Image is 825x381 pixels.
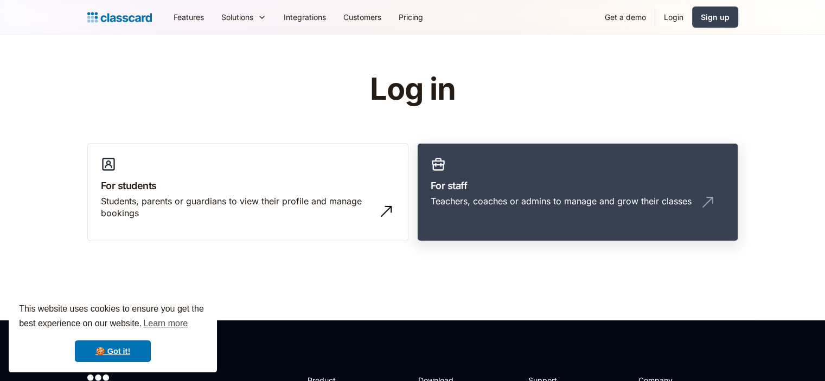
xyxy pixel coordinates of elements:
[692,7,738,28] a: Sign up
[87,143,408,242] a: For studentsStudents, parents or guardians to view their profile and manage bookings
[165,5,213,29] a: Features
[655,5,692,29] a: Login
[221,11,253,23] div: Solutions
[431,195,692,207] div: Teachers, coaches or admins to manage and grow their classes
[101,178,395,193] h3: For students
[275,5,335,29] a: Integrations
[9,292,217,372] div: cookieconsent
[701,11,730,23] div: Sign up
[431,178,725,193] h3: For staff
[240,73,585,106] h1: Log in
[213,5,275,29] div: Solutions
[19,302,207,332] span: This website uses cookies to ensure you get the best experience on our website.
[390,5,432,29] a: Pricing
[417,143,738,242] a: For staffTeachers, coaches or admins to manage and grow their classes
[335,5,390,29] a: Customers
[101,195,373,219] div: Students, parents or guardians to view their profile and manage bookings
[596,5,655,29] a: Get a demo
[142,315,189,332] a: learn more about cookies
[75,340,151,362] a: dismiss cookie message
[87,10,152,25] a: home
